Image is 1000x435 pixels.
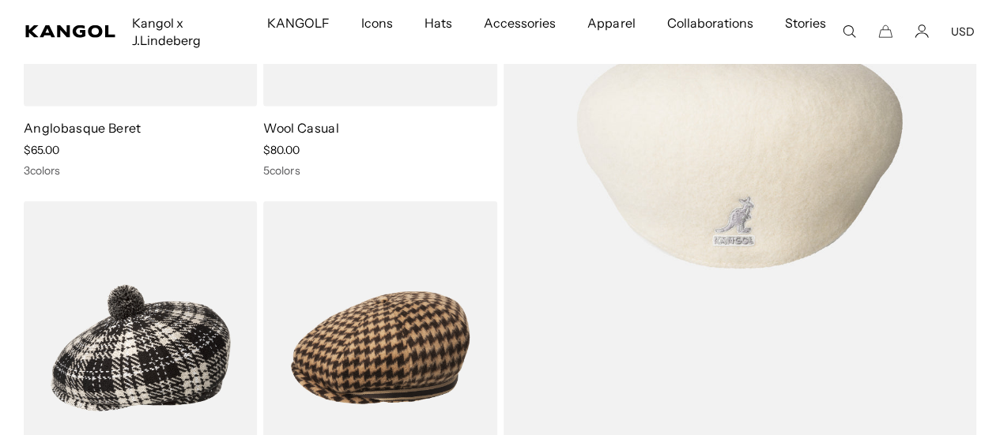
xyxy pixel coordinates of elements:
a: Anglobasque Beret [24,120,141,136]
div: 5 colors [263,163,496,178]
a: Account [915,24,929,39]
a: Kangol [25,25,116,38]
div: 3 colors [24,163,257,178]
span: $65.00 [24,143,59,157]
span: $80.00 [263,143,300,157]
button: Cart [878,24,892,39]
summary: Search here [842,24,856,39]
button: USD [951,24,975,39]
a: Wool Casual [263,120,339,136]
